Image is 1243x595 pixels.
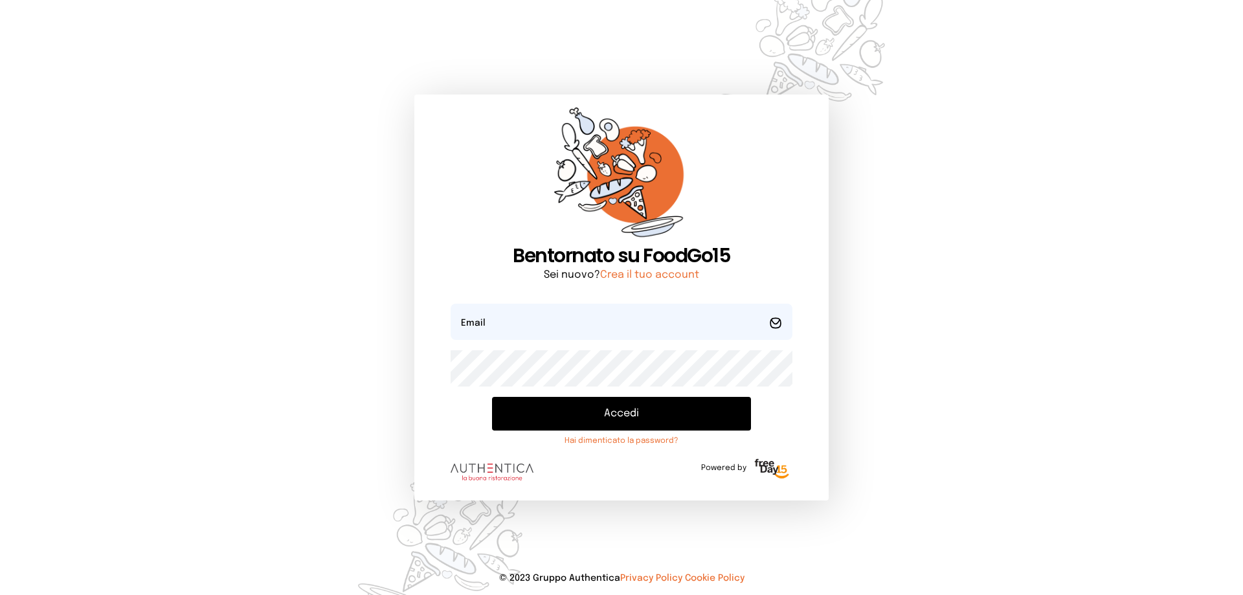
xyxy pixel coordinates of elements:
span: Powered by [701,463,746,473]
h1: Bentornato su FoodGo15 [451,244,792,267]
p: Sei nuovo? [451,267,792,283]
a: Privacy Policy [620,574,682,583]
a: Crea il tuo account [600,269,699,280]
a: Cookie Policy [685,574,745,583]
img: sticker-orange.65babaf.png [554,107,689,244]
img: logo.8f33a47.png [451,464,533,480]
img: logo-freeday.3e08031.png [752,456,792,482]
p: © 2023 Gruppo Authentica [21,572,1222,585]
a: Hai dimenticato la password? [492,436,751,446]
button: Accedi [492,397,751,431]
